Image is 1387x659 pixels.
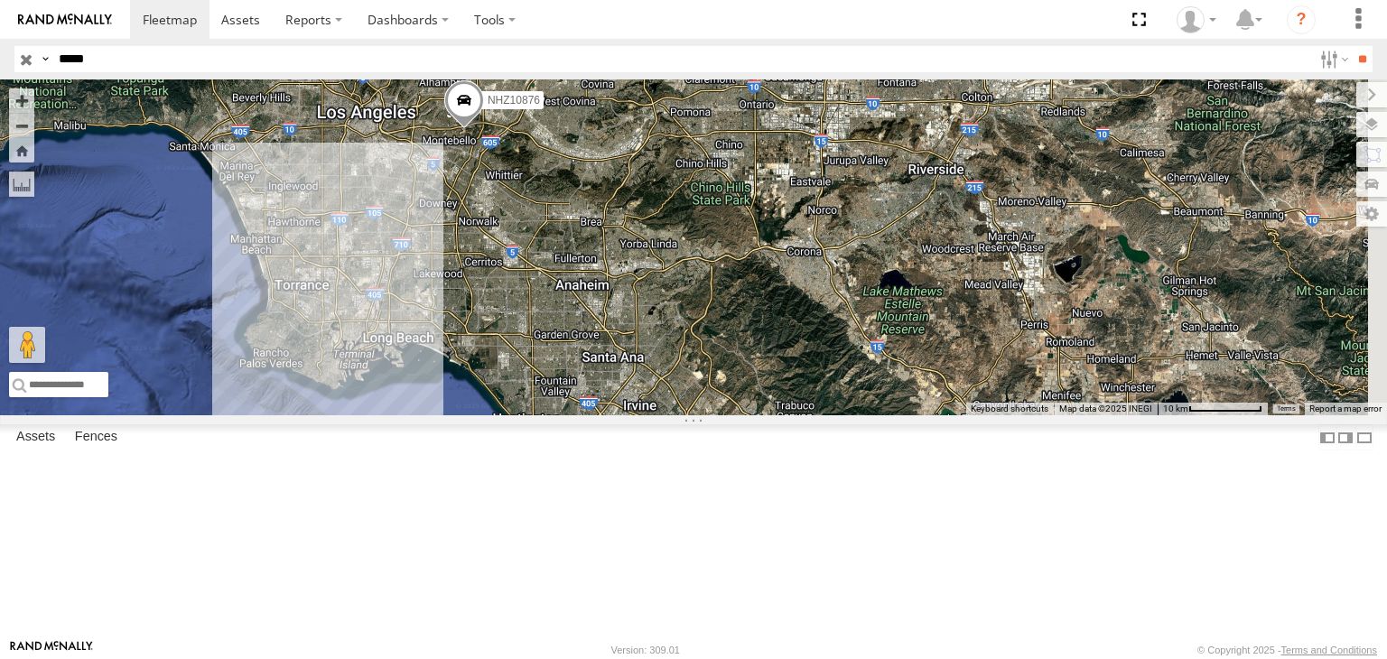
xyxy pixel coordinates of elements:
[38,46,52,72] label: Search Query
[1158,403,1268,415] button: Map Scale: 10 km per 78 pixels
[1313,46,1352,72] label: Search Filter Options
[1287,5,1316,34] i: ?
[9,172,34,197] label: Measure
[488,94,540,107] span: NHZ10876
[1281,645,1377,655] a: Terms and Conditions
[66,425,126,450] label: Fences
[1197,645,1377,655] div: © Copyright 2025 -
[9,113,34,138] button: Zoom out
[9,138,34,162] button: Zoom Home
[1309,404,1382,413] a: Report a map error
[18,14,112,26] img: rand-logo.svg
[7,425,64,450] label: Assets
[1336,424,1354,450] label: Dock Summary Table to the Right
[1170,6,1223,33] div: Zulema McIntosch
[1355,424,1373,450] label: Hide Summary Table
[1277,405,1296,413] a: Terms (opens in new tab)
[1059,404,1152,413] span: Map data ©2025 INEGI
[10,641,93,659] a: Visit our Website
[971,403,1048,415] button: Keyboard shortcuts
[9,327,45,363] button: Drag Pegman onto the map to open Street View
[1318,424,1336,450] label: Dock Summary Table to the Left
[9,88,34,113] button: Zoom in
[1356,201,1387,227] label: Map Settings
[1163,404,1188,413] span: 10 km
[611,645,680,655] div: Version: 309.01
